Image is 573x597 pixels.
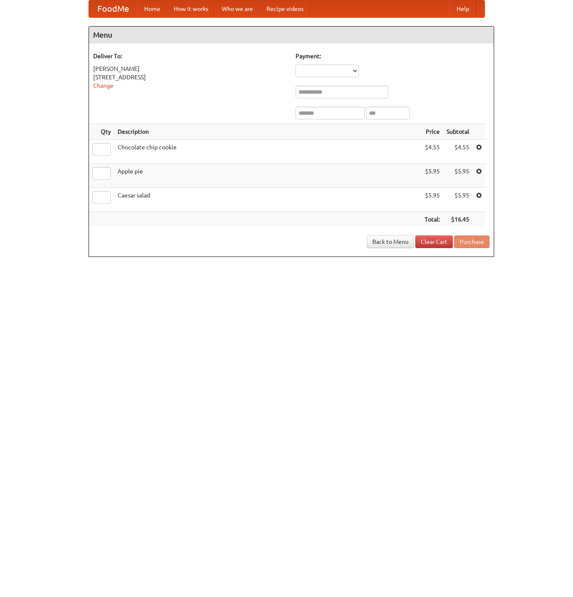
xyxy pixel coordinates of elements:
[421,140,443,164] td: $4.55
[93,52,287,60] h5: Deliver To:
[421,124,443,140] th: Price
[421,212,443,227] th: Total:
[89,124,114,140] th: Qty
[443,140,473,164] td: $4.55
[93,82,113,89] a: Change
[450,0,476,17] a: Help
[296,52,490,60] h5: Payment:
[454,235,490,248] button: Purchase
[114,188,421,212] td: Caesar salad
[443,212,473,227] th: $16.45
[137,0,167,17] a: Home
[215,0,260,17] a: Who we are
[114,124,421,140] th: Description
[260,0,310,17] a: Recipe videos
[443,188,473,212] td: $5.95
[114,140,421,164] td: Chocolate chip cookie
[415,235,453,248] a: Clear Cart
[443,124,473,140] th: Subtotal
[421,188,443,212] td: $5.95
[421,164,443,188] td: $5.95
[443,164,473,188] td: $5.95
[114,164,421,188] td: Apple pie
[167,0,215,17] a: How it works
[93,73,287,81] div: [STREET_ADDRESS]
[89,27,494,43] h4: Menu
[89,0,137,17] a: FoodMe
[93,65,287,73] div: [PERSON_NAME]
[367,235,414,248] a: Back to Menu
